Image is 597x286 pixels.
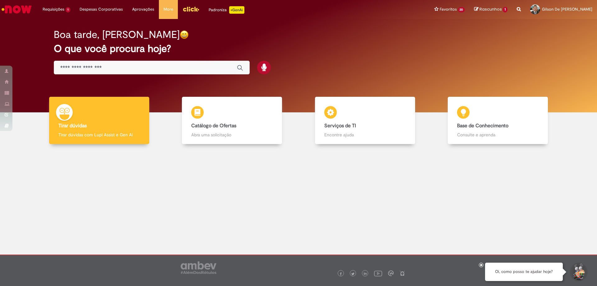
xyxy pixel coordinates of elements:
span: Favoritos [440,6,457,12]
img: logo_footer_ambev_rotulo_gray.png [181,261,216,274]
p: Encontre ajuda [324,132,406,138]
span: Despesas Corporativas [80,6,123,12]
span: Aprovações [132,6,154,12]
img: logo_footer_youtube.png [374,269,382,277]
span: Rascunhos [479,6,502,12]
span: 20 [458,7,465,12]
button: Iniciar Conversa de Suporte [569,263,588,281]
img: logo_footer_twitter.png [351,272,354,275]
span: Gilson De [PERSON_NAME] [542,7,592,12]
p: Tirar dúvidas com Lupi Assist e Gen Ai [58,132,140,138]
img: logo_footer_facebook.png [339,272,342,275]
b: Catálogo de Ofertas [191,123,236,129]
a: Rascunhos [474,7,507,12]
img: happy-face.png [180,30,189,39]
h2: Boa tarde, [PERSON_NAME] [54,29,180,40]
img: logo_footer_linkedin.png [364,272,367,276]
img: logo_footer_workplace.png [388,270,394,276]
span: 1 [66,7,70,12]
p: Consulte e aprenda [457,132,539,138]
p: +GenAi [229,6,244,14]
b: Tirar dúvidas [58,123,87,129]
div: Oi, como posso te ajudar hoje? [485,263,563,281]
p: Abra uma solicitação [191,132,273,138]
img: logo_footer_naosei.png [400,270,405,276]
img: click_logo_yellow_360x200.png [183,4,199,14]
a: Serviços de TI Encontre ajuda [298,97,432,144]
a: Tirar dúvidas Tirar dúvidas com Lupi Assist e Gen Ai [33,97,166,144]
span: Requisições [43,6,64,12]
span: 1 [503,7,507,12]
a: Base de Conhecimento Consulte e aprenda [432,97,565,144]
div: Padroniza [209,6,244,14]
a: Catálogo de Ofertas Abra uma solicitação [166,97,299,144]
span: More [164,6,173,12]
b: Serviços de TI [324,123,356,129]
h2: O que você procura hoje? [54,43,544,54]
b: Base de Conhecimento [457,123,508,129]
img: ServiceNow [1,3,33,16]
